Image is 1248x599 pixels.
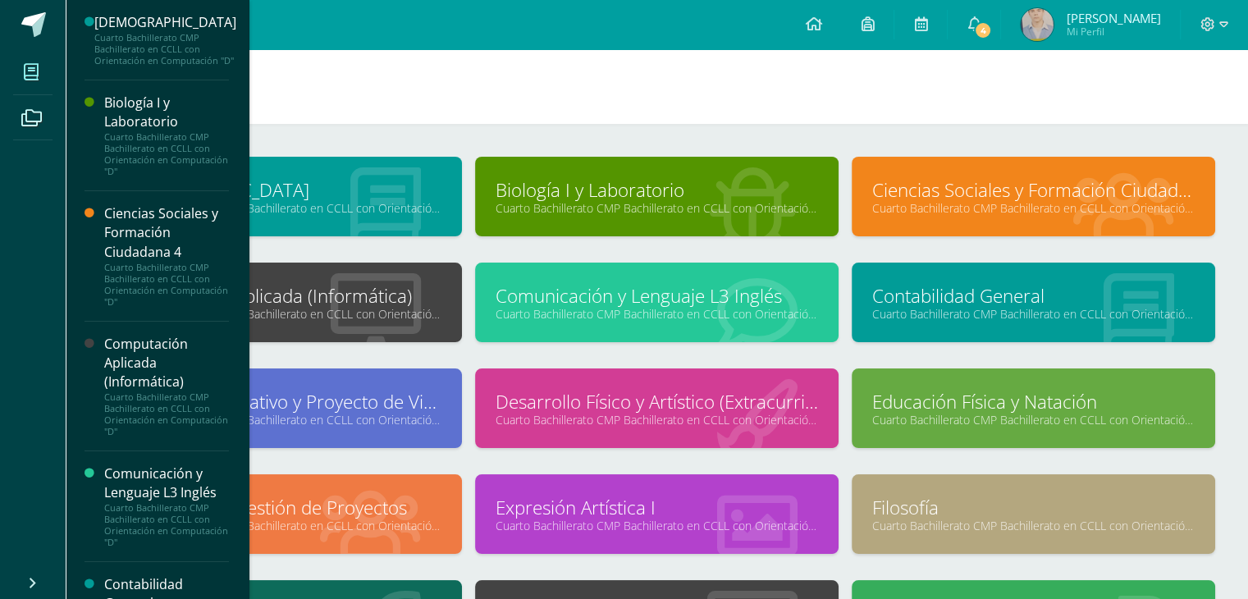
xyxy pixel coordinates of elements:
a: Expresión Artística I [496,495,818,520]
div: Biología I y Laboratorio [104,94,229,131]
a: Comunicación y Lenguaje L3 InglésCuarto Bachillerato CMP Bachillerato en CCLL con Orientación en ... [104,464,229,548]
span: 4 [974,21,992,39]
a: Cuarto Bachillerato CMP Bachillerato en CCLL con Orientación en Computación "D" [119,518,441,533]
a: Biología I y Laboratorio [496,177,818,203]
a: Filosofía [872,495,1195,520]
a: Cuarto Bachillerato CMP Bachillerato en CCLL con Orientación en Computación "D" [496,412,818,428]
a: Cuarto Bachillerato CMP Bachillerato en CCLL con Orientación en Computación "D" [119,306,441,322]
span: [PERSON_NAME] [1066,10,1160,26]
div: Ciencias Sociales y Formación Ciudadana 4 [104,204,229,261]
div: Comunicación y Lenguaje L3 Inglés [104,464,229,502]
a: Elaboración y Gestión de Proyectos [119,495,441,520]
div: [DEMOGRAPHIC_DATA] [94,13,236,32]
div: Cuarto Bachillerato CMP Bachillerato en CCLL con Orientación en Computación "D" [104,262,229,308]
img: 1d4a315518ae38ed51674a83a05ab918.png [1021,8,1054,41]
a: Desarrollo Físico y Artístico (Extracurricular) [496,389,818,414]
a: Cuarto Bachillerato CMP Bachillerato en CCLL con Orientación en Computación "D" [496,200,818,216]
a: Cuarto Bachillerato CMP Bachillerato en CCLL con Orientación en Computación "D" [119,200,441,216]
a: Desarrollo Educativo y Proyecto de Vida [119,389,441,414]
a: Cuarto Bachillerato CMP Bachillerato en CCLL con Orientación en Computación "D" [119,412,441,428]
a: Ciencias Sociales y Formación Ciudadana 4 [872,177,1195,203]
a: Educación Física y Natación [872,389,1195,414]
a: Ciencias Sociales y Formación Ciudadana 4Cuarto Bachillerato CMP Bachillerato en CCLL con Orienta... [104,204,229,307]
a: Computación Aplicada (Informática)Cuarto Bachillerato CMP Bachillerato en CCLL con Orientación en... [104,335,229,437]
a: Comunicación y Lenguaje L3 Inglés [496,283,818,309]
a: Cuarto Bachillerato CMP Bachillerato en CCLL con Orientación en Computación "D" [872,518,1195,533]
a: [DEMOGRAPHIC_DATA]Cuarto Bachillerato CMP Bachillerato en CCLL con Orientación en Computación "D" [94,13,236,66]
div: Computación Aplicada (Informática) [104,335,229,391]
a: Computación Aplicada (Informática) [119,283,441,309]
a: Cuarto Bachillerato CMP Bachillerato en CCLL con Orientación en Computación "D" [872,200,1195,216]
a: Cuarto Bachillerato CMP Bachillerato en CCLL con Orientación en Computación "D" [872,412,1195,428]
a: Cuarto Bachillerato CMP Bachillerato en CCLL con Orientación en Computación "D" [496,306,818,322]
a: Cuarto Bachillerato CMP Bachillerato en CCLL con Orientación en Computación "D" [496,518,818,533]
a: Contabilidad General [872,283,1195,309]
div: Cuarto Bachillerato CMP Bachillerato en CCLL con Orientación en Computación "D" [104,131,229,177]
a: Biología I y LaboratorioCuarto Bachillerato CMP Bachillerato en CCLL con Orientación en Computaci... [104,94,229,177]
span: Mi Perfil [1066,25,1160,39]
div: Cuarto Bachillerato CMP Bachillerato en CCLL con Orientación en Computación "D" [104,502,229,548]
a: Cuarto Bachillerato CMP Bachillerato en CCLL con Orientación en Computación "D" [872,306,1195,322]
div: Cuarto Bachillerato CMP Bachillerato en CCLL con Orientación en Computación "D" [94,32,236,66]
a: [DEMOGRAPHIC_DATA] [119,177,441,203]
div: Cuarto Bachillerato CMP Bachillerato en CCLL con Orientación en Computación "D" [104,391,229,437]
